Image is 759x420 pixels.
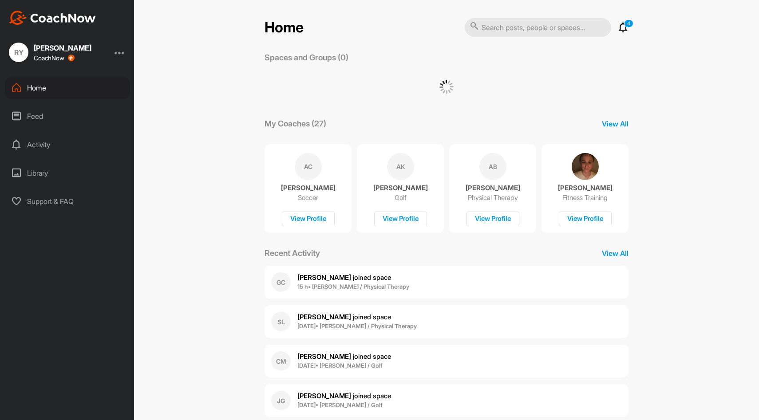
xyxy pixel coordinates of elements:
[34,55,75,62] div: CoachNow
[265,51,348,63] p: Spaces and Groups (0)
[562,193,608,202] p: Fitness Training
[439,80,454,94] img: G6gVgL6ErOh57ABN0eRmCEwV0I4iEi4d8EwaPGI0tHgoAbU4EAHFLEQAh+QQFCgALACwIAA4AGAASAAAEbHDJSesaOCdk+8xg...
[297,392,391,400] span: joined space
[271,272,291,292] div: GC
[298,193,318,202] p: Soccer
[271,391,291,410] div: JG
[297,313,351,321] b: [PERSON_NAME]
[468,193,518,202] p: Physical Therapy
[387,153,414,180] div: AK
[271,351,291,371] div: CM
[5,162,130,184] div: Library
[602,248,629,259] p: View All
[558,184,613,192] p: [PERSON_NAME]
[297,352,391,361] span: joined space
[5,105,130,127] div: Feed
[265,247,320,259] p: Recent Activity
[5,77,130,99] div: Home
[395,193,407,202] p: Golf
[9,43,28,62] div: RY
[297,322,417,330] b: [DATE] • [PERSON_NAME] / Physical Therapy
[297,392,351,400] b: [PERSON_NAME]
[297,283,409,290] b: 15 h • [PERSON_NAME] / Physical Therapy
[5,190,130,212] div: Support & FAQ
[297,352,351,361] b: [PERSON_NAME]
[465,18,611,37] input: Search posts, people or spaces...
[34,44,91,51] div: [PERSON_NAME]
[559,212,612,226] div: View Profile
[265,118,326,130] p: My Coaches (27)
[297,401,383,408] b: [DATE] • [PERSON_NAME] / Golf
[282,212,335,226] div: View Profile
[297,273,351,282] b: [PERSON_NAME]
[5,133,130,156] div: Activity
[624,20,633,27] p: 4
[297,313,391,321] span: joined space
[374,212,427,226] div: View Profile
[602,118,629,129] p: View All
[373,184,428,192] p: [PERSON_NAME]
[466,184,520,192] p: [PERSON_NAME]
[297,273,391,282] span: joined space
[466,212,519,226] div: View Profile
[265,19,304,36] h2: Home
[572,153,599,180] img: coach avatar
[297,362,383,369] b: [DATE] • [PERSON_NAME] / Golf
[479,153,506,180] div: AB
[9,11,96,25] img: CoachNow
[271,312,291,331] div: SL
[281,184,336,192] p: [PERSON_NAME]
[295,153,322,180] div: AC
